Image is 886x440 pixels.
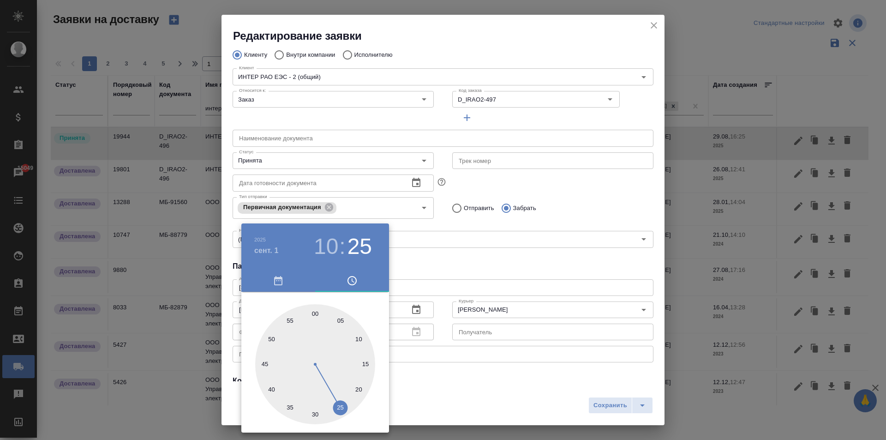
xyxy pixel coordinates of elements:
[347,234,372,259] button: 25
[339,234,345,259] h3: :
[254,245,279,256] button: сент. 1
[314,234,338,259] button: 10
[254,237,266,242] button: 2025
